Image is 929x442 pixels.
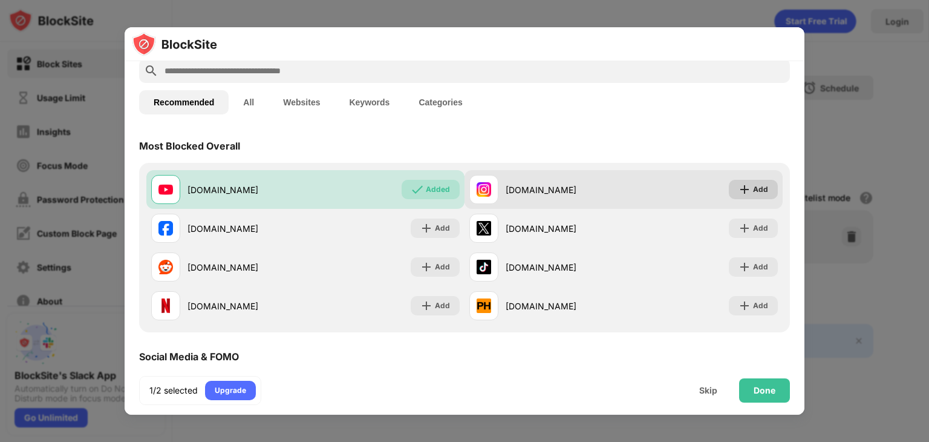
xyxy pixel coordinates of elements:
button: Categories [404,90,477,114]
div: [DOMAIN_NAME] [187,183,305,196]
div: Social Media & FOMO [139,351,239,363]
div: Add [435,261,450,273]
div: Skip [699,386,717,395]
img: favicons [158,260,173,274]
div: Add [435,300,450,312]
img: favicons [158,221,173,236]
img: favicons [158,299,173,313]
button: Recommended [139,90,229,114]
div: Upgrade [215,384,246,397]
div: Done [754,386,775,395]
img: favicons [158,182,173,197]
div: Add [753,261,768,273]
img: favicons [477,221,491,236]
button: Websites [269,90,334,114]
div: [DOMAIN_NAME] [506,300,624,312]
div: Most Blocked Overall [139,140,240,152]
img: favicons [477,182,491,197]
button: Keywords [334,90,404,114]
div: Added [426,183,450,196]
div: [DOMAIN_NAME] [187,300,305,312]
div: [DOMAIN_NAME] [187,222,305,235]
img: search.svg [144,64,158,78]
div: Add [753,183,768,196]
div: [DOMAIN_NAME] [506,183,624,196]
div: Add [753,222,768,234]
button: All [229,90,269,114]
img: logo-blocksite.svg [132,32,217,56]
div: Add [753,300,768,312]
img: favicons [477,299,491,313]
div: [DOMAIN_NAME] [187,261,305,274]
div: [DOMAIN_NAME] [506,261,624,274]
div: [DOMAIN_NAME] [506,222,624,235]
div: 1/2 selected [149,384,198,397]
div: Add [435,222,450,234]
img: favicons [477,260,491,274]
